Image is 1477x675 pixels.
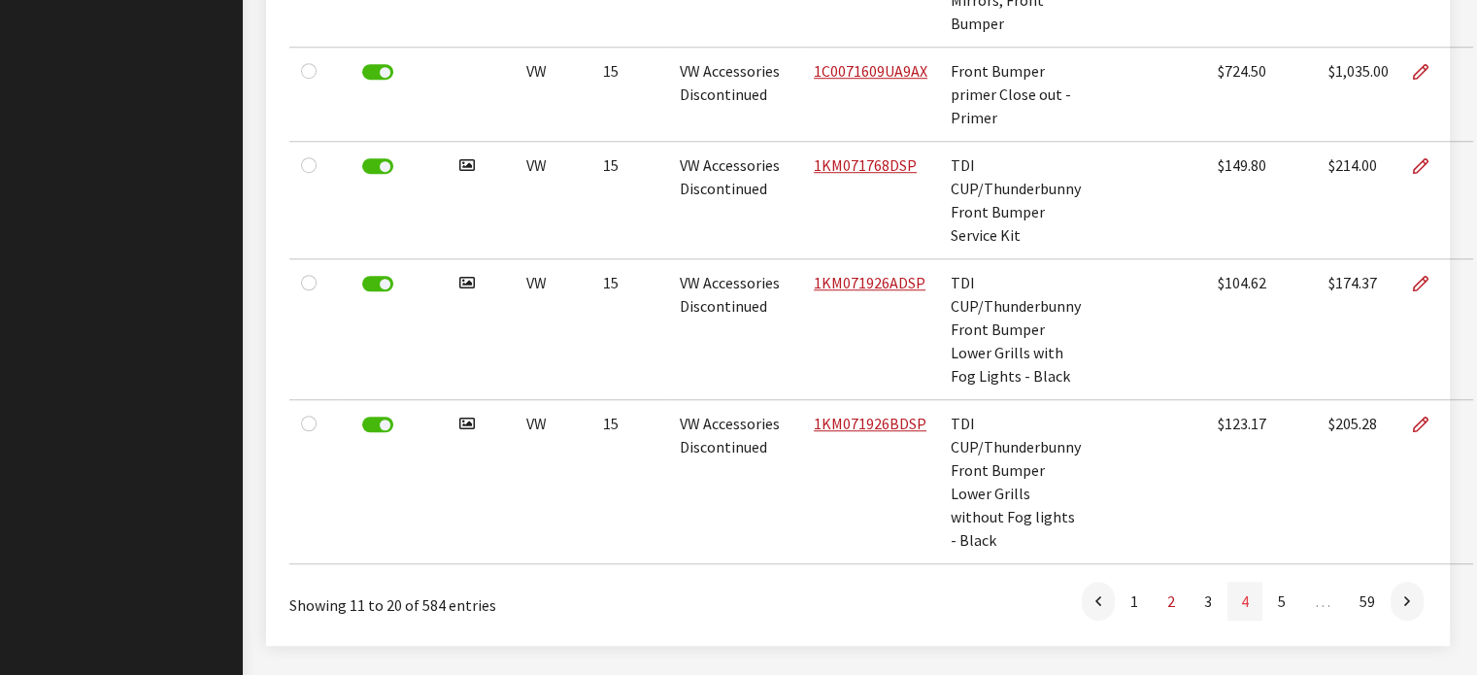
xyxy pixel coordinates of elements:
td: 15 [591,259,668,400]
td: $123.17 [1206,400,1317,564]
label: Deactivate Part [362,417,393,432]
td: $214.00 [1317,142,1400,259]
label: Deactivate Part [362,158,393,174]
td: Front Bumper primer Close out - Primer [939,48,1092,142]
td: 15 [591,142,668,259]
td: VW Accessories Discontinued [668,48,802,142]
td: $724.50 [1206,48,1317,142]
a: Edit Part [1412,142,1445,190]
a: 3 [1191,582,1225,621]
i: Has image [459,276,475,291]
td: 15 [591,48,668,142]
td: 15 [591,400,668,564]
td: VW [515,259,591,400]
td: TDI CUP/Thunderbunny Front Bumper Lower Grills without Fog lights - Black [939,400,1092,564]
td: $174.37 [1317,259,1400,400]
i: Has image [459,158,475,174]
td: VW [515,400,591,564]
label: Deactivate Part [362,64,393,80]
a: 5 [1264,582,1299,621]
a: Edit Part [1412,259,1445,308]
td: VW Accessories Discontinued [668,259,802,400]
a: 1KM071768DSP [814,155,917,175]
td: VW Accessories Discontinued [668,400,802,564]
a: Edit Part [1412,400,1445,449]
a: 1KM071926BDSP [814,414,926,433]
a: 1 [1117,582,1152,621]
td: $104.62 [1206,259,1317,400]
a: 2 [1154,582,1189,621]
a: 4 [1227,582,1262,621]
td: TDI CUP/Thunderbunny Front Bumper Lower Grills with Fog Lights - Black [939,259,1092,400]
label: Deactivate Part [362,276,393,291]
i: Has image [459,417,475,432]
td: VW [515,142,591,259]
a: 59 [1346,582,1389,621]
td: TDI CUP/Thunderbunny Front Bumper Service Kit [939,142,1092,259]
td: $149.80 [1206,142,1317,259]
a: 1KM071926ADSP [814,273,925,292]
a: Edit Part [1412,48,1445,96]
td: VW [515,48,591,142]
td: VW Accessories Discontinued [668,142,802,259]
a: 1C0071609UA9AX [814,61,927,81]
div: Showing 11 to 20 of 584 entries [289,580,750,617]
td: $1,035.00 [1317,48,1400,142]
td: $205.28 [1317,400,1400,564]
